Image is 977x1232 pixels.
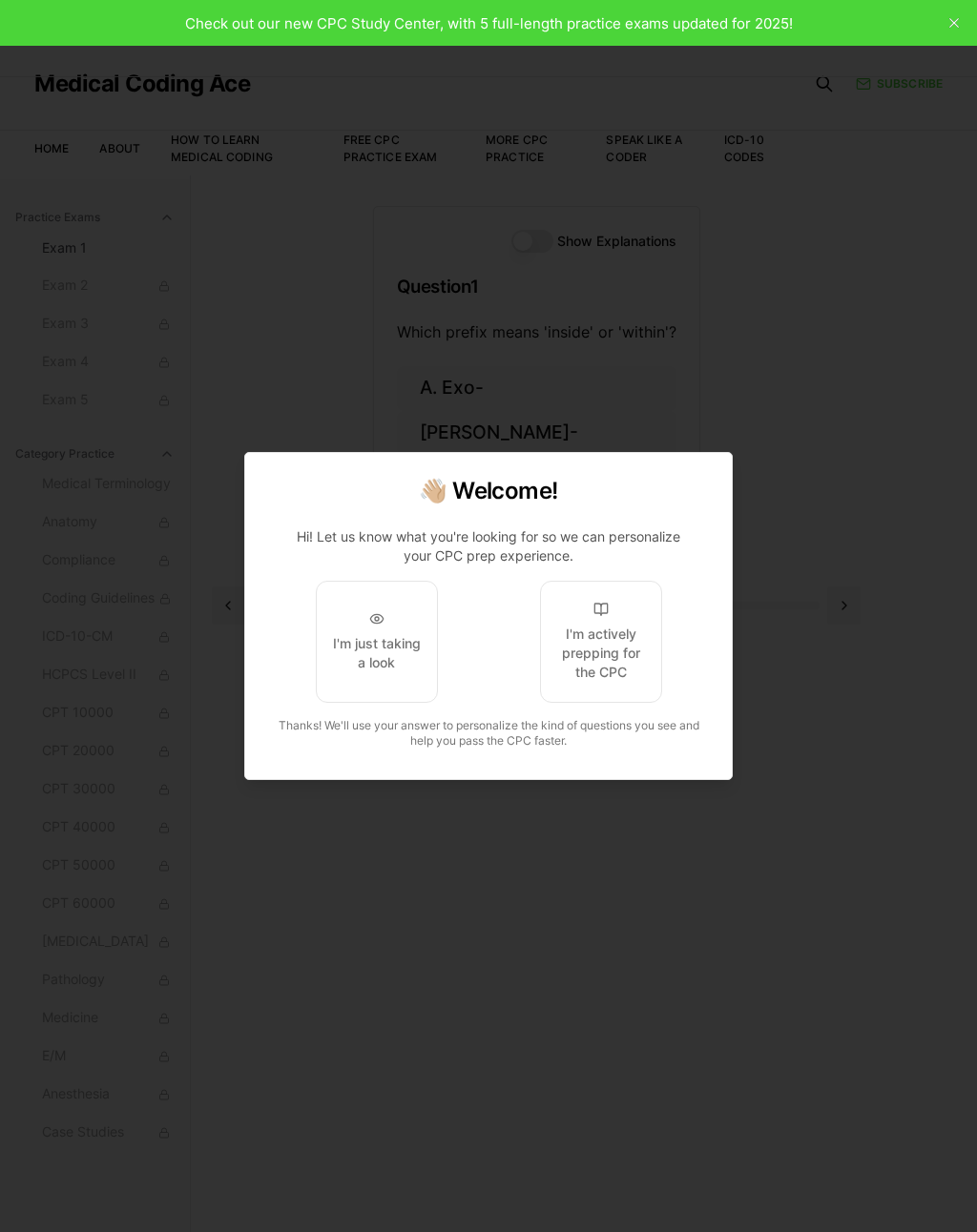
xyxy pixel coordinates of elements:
button: I'm actively prepping for the CPC [540,581,662,703]
span: Thanks! We'll use your answer to personalize the kind of questions you see and help you pass the ... [279,718,699,748]
div: I'm actively prepping for the CPC [556,625,646,682]
div: I'm just taking a look [332,634,422,672]
h2: 👋🏼 Welcome! [268,476,709,506]
p: Hi! Let us know what you're looking for so we can personalize your CPC prep experience. [283,527,694,565]
button: I'm just taking a look [316,581,438,703]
